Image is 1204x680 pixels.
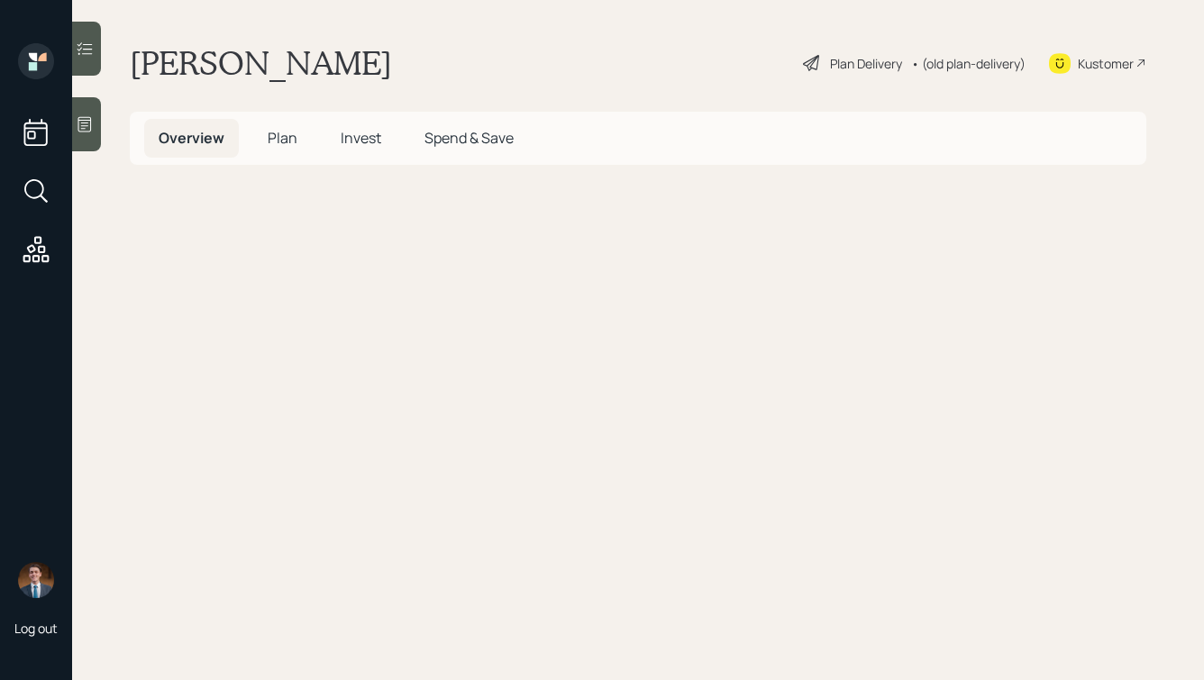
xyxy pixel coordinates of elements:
[268,128,297,148] span: Plan
[159,128,224,148] span: Overview
[14,620,58,637] div: Log out
[341,128,381,148] span: Invest
[424,128,514,148] span: Spend & Save
[830,54,902,73] div: Plan Delivery
[18,562,54,598] img: hunter_neumayer.jpg
[1078,54,1134,73] div: Kustomer
[130,43,392,83] h1: [PERSON_NAME]
[911,54,1026,73] div: • (old plan-delivery)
